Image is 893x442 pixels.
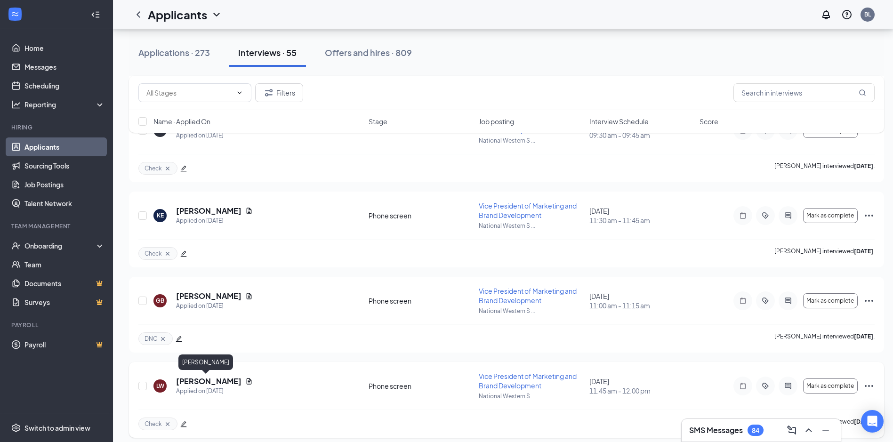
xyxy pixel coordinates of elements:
b: [DATE] [854,248,873,255]
a: SurveysCrown [24,293,105,312]
span: Stage [369,117,387,126]
div: Applications · 273 [138,47,210,58]
span: Interview Schedule [589,117,649,126]
div: Applied on [DATE] [176,216,253,225]
svg: Ellipses [863,295,875,306]
span: Vice President of Marketing and Brand Development [479,372,577,390]
div: Applied on [DATE] [176,301,253,311]
svg: Cross [159,335,167,343]
div: Team Management [11,222,103,230]
h5: [PERSON_NAME] [176,376,241,386]
svg: Note [737,382,748,390]
input: Search in interviews [733,83,875,102]
svg: Ellipses [863,380,875,392]
div: Phone screen [369,381,473,391]
h5: [PERSON_NAME] [176,206,241,216]
svg: UserCheck [11,241,21,250]
svg: ChevronDown [236,89,243,96]
span: Mark as complete [806,383,854,389]
div: Applied on [DATE] [176,386,253,396]
span: Check [145,164,162,172]
h1: Applicants [148,7,207,23]
div: Interviews · 55 [238,47,297,58]
div: Switch to admin view [24,423,90,433]
span: Check [145,420,162,428]
a: Team [24,255,105,274]
p: [PERSON_NAME] interviewed . [774,418,875,430]
button: Minimize [818,423,833,438]
p: National Western S ... [479,307,583,315]
button: Mark as complete [803,208,858,223]
svg: MagnifyingGlass [859,89,866,96]
a: Applicants [24,137,105,156]
span: Job posting [479,117,514,126]
a: Sourcing Tools [24,156,105,175]
svg: Ellipses [863,210,875,221]
span: Mark as complete [806,297,854,304]
div: KE [157,211,164,219]
span: DNC [145,335,157,343]
svg: Document [245,207,253,215]
b: [DATE] [854,333,873,340]
svg: Analysis [11,100,21,109]
a: Job Postings [24,175,105,194]
svg: Filter [263,87,274,98]
p: [PERSON_NAME] interviewed . [774,162,875,175]
h3: SMS Messages [689,425,743,435]
span: Name · Applied On [153,117,210,126]
div: Phone screen [369,211,473,220]
a: Home [24,39,105,57]
svg: Notifications [821,9,832,20]
span: Vice President of Marketing and Brand Development [479,287,577,305]
div: GB [156,297,164,305]
svg: ActiveTag [760,382,771,390]
span: 11:00 am - 11:15 am [589,301,694,310]
span: edit [176,336,182,342]
button: ComposeMessage [784,423,799,438]
div: Phone screen [369,296,473,305]
div: [DATE] [589,206,694,225]
svg: Document [245,378,253,385]
button: Filter Filters [255,83,303,102]
svg: Note [737,212,748,219]
svg: ChevronDown [211,9,222,20]
div: Reporting [24,100,105,109]
div: [DATE] [589,291,694,310]
span: edit [180,421,187,427]
svg: Document [245,292,253,300]
svg: ActiveTag [760,212,771,219]
input: All Stages [146,88,232,98]
p: [PERSON_NAME] interviewed . [774,247,875,260]
svg: Collapse [91,10,100,19]
svg: Cross [164,250,171,257]
a: Scheduling [24,76,105,95]
b: [DATE] [854,162,873,169]
div: [DATE] [589,377,694,395]
b: [DATE] [854,418,873,425]
svg: ActiveChat [782,382,794,390]
svg: Note [737,297,748,305]
svg: Cross [164,420,171,428]
a: Talent Network [24,194,105,213]
svg: ChevronLeft [133,9,144,20]
svg: Cross [164,165,171,172]
svg: ActiveTag [760,297,771,305]
div: LW [156,382,164,390]
span: Vice President of Marketing and Brand Development [479,201,577,219]
span: 11:30 am - 11:45 am [589,216,694,225]
a: DocumentsCrown [24,274,105,293]
div: Onboarding [24,241,97,250]
div: Offers and hires · 809 [325,47,412,58]
div: Hiring [11,123,103,131]
a: Messages [24,57,105,76]
div: [PERSON_NAME] [178,354,233,370]
svg: ActiveChat [782,212,794,219]
h5: [PERSON_NAME] [176,291,241,301]
svg: WorkstreamLogo [10,9,20,19]
p: National Western S ... [479,392,583,400]
span: 11:45 am - 12:00 pm [589,386,694,395]
span: edit [180,250,187,257]
svg: Minimize [820,425,831,436]
p: National Western S ... [479,222,583,230]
